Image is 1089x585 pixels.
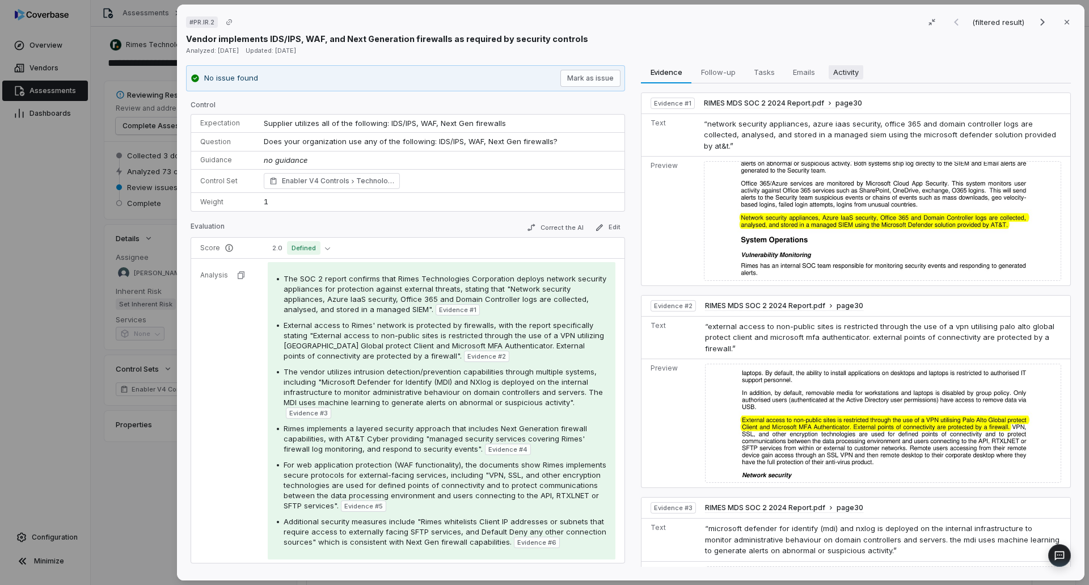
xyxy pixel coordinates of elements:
[344,502,383,511] span: Evidence # 5
[282,175,394,187] span: Enabler V4 Controls Technology Infrastructure Resilience
[246,47,296,54] span: Updated: [DATE]
[200,137,250,146] p: Question
[705,301,825,310] span: RIMES MDS SOC 2 2024 Report.pdf
[837,503,863,512] span: page 30
[641,113,699,157] td: Text
[641,519,700,562] td: Text
[749,65,779,79] span: Tasks
[641,316,700,359] td: Text
[560,70,621,87] button: Mark as issue
[704,161,1061,281] img: 68de1a87051048a68eb730231742b750_original.jpg_w1200.jpg
[200,271,228,280] p: Analysis
[200,119,250,128] p: Expectation
[264,155,307,165] span: no guidance
[268,241,335,255] button: 2.0Defined
[646,65,687,79] span: Evidence
[704,99,824,108] span: RIMES MDS SOC 2 2024 Report.pdf
[705,524,1060,555] span: “microsoft defender for identify (mdi) and nxlog is deployed on the internal infrastructure to mo...
[200,155,250,165] p: Guidance
[1031,15,1054,29] button: Next result
[705,322,1054,353] span: “external access to non-public sites is restricted through the use of a vpn utilising palo alto g...
[284,274,606,314] span: The SOC 2 report confirms that Rimes Technologies Corporation deploys network security appliances...
[284,460,606,510] span: For web application protection (WAF functionality), the documents show Rimes implements secure pr...
[287,241,320,255] span: Defined
[204,73,258,84] p: No issue found
[284,517,606,546] span: Additional security measures include "Rimes whitelists Client IP addresses or subnets that requir...
[191,100,625,114] p: Control
[264,119,506,128] span: Supplier utilizes all of the following: IDS/IPS, WAF, Next Gen firewalls
[439,305,476,314] span: Evidence # 1
[200,197,250,207] p: Weight
[522,221,588,234] button: Correct the AI
[264,137,558,146] span: Does your organization use any of the following: IDS/IPS, WAF, Next Gen firewalls?
[837,301,863,310] span: page 30
[697,65,740,79] span: Follow-up
[641,157,699,285] td: Preview
[189,18,214,27] span: # PR.IR.2
[284,424,587,453] span: Rimes implements a layered security approach that includes Next Generation firewall capabilities,...
[488,445,527,454] span: Evidence # 4
[704,99,862,108] button: RIMES MDS SOC 2 2024 Report.pdfpage30
[200,176,250,186] p: Control Set
[835,99,862,108] span: page 30
[705,503,863,513] button: RIMES MDS SOC 2 2024 Report.pdfpage30
[186,33,588,45] p: Vendor implements IDS/IPS, WAF, and Next Generation firewalls as required by security controls
[704,119,1056,150] span: “network security appliances, azure iaas security, office 365 and domain controller logs are coll...
[590,221,625,234] button: Edit
[219,12,239,32] button: Copy link
[517,538,556,547] span: Evidence # 6
[654,301,693,310] span: Evidence # 2
[467,352,506,361] span: Evidence # 2
[200,243,254,252] p: Score
[186,47,239,54] span: Analyzed: [DATE]
[705,503,825,512] span: RIMES MDS SOC 2 2024 Report.pdf
[641,359,700,488] td: Preview
[788,65,820,79] span: Emails
[284,367,603,407] span: The vendor utilizes intrusion detection/prevention capabilities through multiple systems, includi...
[829,65,863,79] span: Activity
[654,99,691,108] span: Evidence # 1
[264,197,268,206] span: 1
[289,409,328,418] span: Evidence # 3
[284,321,604,360] span: External access to Rimes' network is protected by firewalls, with the report specifically stating...
[191,222,225,235] p: Evaluation
[654,503,693,512] span: Evidence # 3
[705,364,1061,483] img: 4298352047fa46e9991236e4bbf128c6_original.jpg_w1200.jpg
[705,301,863,311] button: RIMES MDS SOC 2 2024 Report.pdfpage30
[972,16,1027,28] p: (filtered result)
